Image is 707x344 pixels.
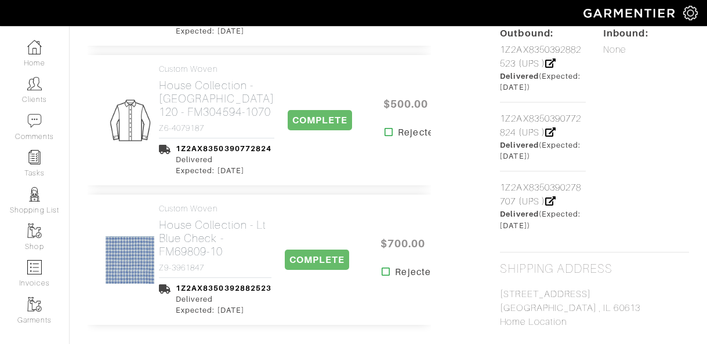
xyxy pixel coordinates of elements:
h4: Z9-3961847 [159,263,271,273]
div: Outbound: [500,27,586,41]
a: 1Z2AX8350390772824 (UPS ) [500,114,581,138]
strong: Rejected? [395,265,442,279]
img: garments-icon-b7da505a4dc4fd61783c78ac3ca0ef83fa9d6f193b1c9dc38574b1d14d53ca28.png [27,224,42,238]
span: Delivered [500,210,538,218]
span: COMPLETE [288,110,352,130]
span: COMPLETE [285,250,349,270]
span: Delivered [500,72,538,80]
a: 1Z2AX8350392882523 (UPS ) [500,45,581,69]
div: None [594,27,698,231]
div: Inbound: [603,27,689,41]
h2: House Collection - [GEOGRAPHIC_DATA] 120 - FM304594-1070 [159,79,274,119]
h2: House Collection - Lt Blue Check - FM69809-10 [159,218,271,258]
a: Custom Woven House Collection - [GEOGRAPHIC_DATA] 120 - FM304594-1070 Z6-4079187 [159,64,274,133]
div: Expected: [DATE] [176,165,271,176]
a: Custom Woven House Collection - Lt Blue Check - FM69809-10 Z9-3961847 [159,204,271,273]
a: 1Z2AX8350390278707 (UPS ) [500,182,581,207]
h4: Custom Woven [159,204,271,214]
a: 1Z2AX8350390772824 [176,144,271,153]
p: [STREET_ADDRESS] [GEOGRAPHIC_DATA] , IL 60613 Home Location [500,287,689,329]
div: Expected: [DATE] [176,25,271,36]
span: Delivered [500,141,538,149]
div: Delivered [176,154,271,165]
img: orders-icon-0abe47150d42831381b5fb84f609e132dff9fe21cb692f30cb5eec754e2cba89.png [27,260,42,275]
img: garments-icon-b7da505a4dc4fd61783c78ac3ca0ef83fa9d6f193b1c9dc38574b1d14d53ca28.png [27,297,42,312]
img: dashboard-icon-dbcd8f5a0b271acd01030246c82b418ddd0df26cd7fceb0bd07c9910d44c42f6.png [27,40,42,54]
img: reminder-icon-8004d30b9f0a5d33ae49ab947aed9ed385cf756f9e5892f1edd6e32f2345188e.png [27,150,42,164]
div: Delivered [176,294,271,305]
img: gear-icon-white-bd11855cb880d31180b6d7d6211b90ccbf57a29d726f0c71d8c61bd08dd39cc2.png [683,6,698,20]
h4: Custom Woven [159,64,274,74]
img: Mens_Woven-3af304f0b202ec9cb0a26b9503a50981a6fda5c95ab5ec1cadae0dbe11e5085a.png [106,96,154,145]
img: FHH5HhEDuMwyjQF3a7otXzQ7.jpg [46,236,213,284]
h4: Z6-4079187 [159,123,274,133]
div: Expected: [DATE] [176,305,271,316]
img: comment-icon-a0a6a9ef722e966f86d9cbdc48e553b5cf19dbc54f86b18d962a5391bc8f6eb6.png [27,114,42,128]
img: clients-icon-6bae9207a08558b7cb47a8932f037763ab4055f8c8b6bfacd5dc20c3e0201464.png [27,76,42,91]
span: $500.00 [371,92,440,116]
span: $700.00 [368,231,437,256]
strong: Rejected? [398,126,445,140]
div: (Expected: [DATE]) [500,71,586,93]
div: (Expected: [DATE]) [500,140,586,162]
img: garmentier-logo-header-white-b43fb05a5012e4ada735d5af1a66efaba907eab6374d6393d1fbf88cb4ef424d.png [578,3,683,23]
img: stylists-icon-eb353228a002819b7ec25b43dbf5f0378dd9e0616d9560372ff212230b889e62.png [27,187,42,202]
a: 1Z2AX8350392882523 [176,284,271,292]
h2: Shipping Address [500,262,612,276]
div: (Expected: [DATE]) [500,208,586,230]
